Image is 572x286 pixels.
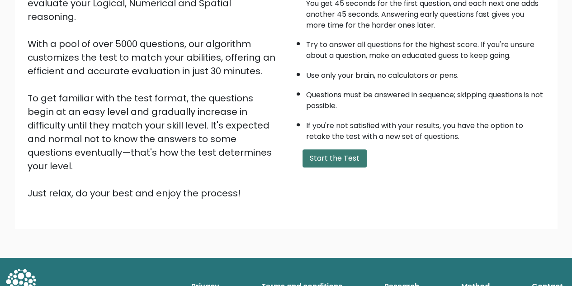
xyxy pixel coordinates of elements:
[306,116,545,142] li: If you're not satisfied with your results, you have the option to retake the test with a new set ...
[306,35,545,61] li: Try to answer all questions for the highest score. If you're unsure about a question, make an edu...
[306,66,545,81] li: Use only your brain, no calculators or pens.
[303,149,367,167] button: Start the Test
[306,85,545,111] li: Questions must be answered in sequence; skipping questions is not possible.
